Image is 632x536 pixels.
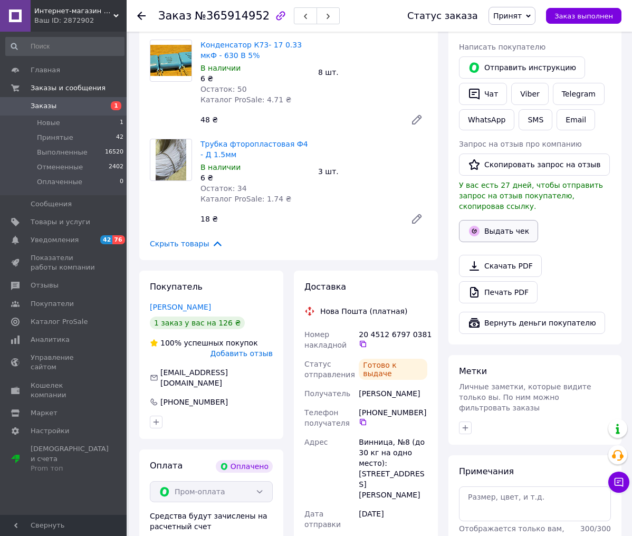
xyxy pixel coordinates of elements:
[31,101,56,111] span: Заказы
[210,349,273,358] span: Добавить отзыв
[304,389,350,398] span: Получатель
[359,359,427,380] div: Готово к выдаче
[31,444,109,473] span: [DEMOGRAPHIC_DATA] и счета
[200,73,310,84] div: 6 ₴
[459,366,487,376] span: Метки
[196,212,402,226] div: 18 ₴
[459,312,605,334] button: Вернуть деньги покупателю
[156,139,187,180] img: Трубка фторопластовая Ф4 - Д 1.5мм
[109,162,123,172] span: 2402
[31,299,74,309] span: Покупатели
[37,148,88,157] span: Выполненные
[31,464,109,473] div: Prom топ
[554,12,613,20] span: Заказ выполнен
[150,461,183,471] span: Оплата
[406,109,427,130] a: Редактировать
[200,140,308,159] a: Трубка фторопластовая Ф4 - Д 1.5мм
[459,140,582,148] span: Запрос на отзыв про компанию
[357,384,429,403] div: [PERSON_NAME]
[112,235,125,244] span: 76
[34,6,113,16] span: Интернет-магазин "Stereopulse"
[31,65,60,75] span: Главная
[580,524,611,533] span: 300 / 300
[200,85,247,93] span: Остаток: 50
[31,217,90,227] span: Товары и услуги
[459,220,538,242] button: Выдать чек
[200,95,291,104] span: Каталог ProSale: 4.71 ₴
[459,281,538,303] a: Печать PDF
[304,438,328,446] span: Адрес
[511,83,548,105] a: Viber
[459,43,545,51] span: Написать покупателю
[357,433,429,504] div: Винница, №8 (до 30 кг на одно место): [STREET_ADDRESS][PERSON_NAME]
[31,426,69,436] span: Настройки
[195,9,270,22] span: №365914952
[160,368,228,387] span: [EMAIL_ADDRESS][DOMAIN_NAME]
[200,173,310,183] div: 6 ₴
[150,45,191,76] img: Конденсатор К73- 17 0.33 мкФ - 630 В 5%
[31,235,79,245] span: Уведомления
[116,133,123,142] span: 42
[31,83,106,93] span: Заказы и сообщения
[359,329,427,348] div: 20 4512 6797 0381
[359,407,427,426] div: [PHONE_NUMBER]
[200,163,241,171] span: В наличии
[159,397,229,407] div: [PHONE_NUMBER]
[304,408,350,427] span: Телефон получателя
[406,208,427,229] a: Редактировать
[459,154,610,176] button: Скопировать запрос на отзыв
[31,353,98,372] span: Управление сайтом
[37,162,83,172] span: Отмененные
[200,41,302,60] a: Конденсатор К73- 17 0.33 мкФ - 630 В 5%
[407,11,478,21] div: Статус заказа
[100,235,112,244] span: 42
[357,504,429,534] div: [DATE]
[200,184,247,193] span: Остаток: 34
[459,382,591,412] span: Личные заметки, которые видите только вы. По ним можно фильтровать заказы
[304,360,355,379] span: Статус отправления
[459,181,603,210] span: У вас есть 27 дней, чтобы отправить запрос на отзыв покупателю, скопировав ссылку.
[304,282,346,292] span: Доставка
[314,164,432,179] div: 3 шт.
[31,317,88,327] span: Каталог ProSale
[459,83,507,105] button: Чат
[318,306,410,317] div: Нова Пошта (платная)
[31,281,59,290] span: Отзывы
[31,408,58,418] span: Маркет
[105,148,123,157] span: 16520
[314,65,432,80] div: 8 шт.
[31,381,98,400] span: Кошелек компании
[196,112,402,127] div: 48 ₴
[158,9,191,22] span: Заказ
[150,303,211,311] a: [PERSON_NAME]
[111,101,121,110] span: 1
[150,317,245,329] div: 1 заказ у вас на 126 ₴
[31,199,72,209] span: Сообщения
[150,282,203,292] span: Покупатель
[5,37,125,56] input: Поиск
[459,255,542,277] a: Скачать PDF
[37,118,60,128] span: Новые
[150,338,258,348] div: успешных покупок
[200,64,241,72] span: В наличии
[160,339,181,347] span: 100%
[493,12,522,20] span: Принят
[459,109,514,130] a: WhatsApp
[546,8,621,24] button: Заказ выполнен
[200,195,291,203] span: Каталог ProSale: 1.74 ₴
[557,109,595,130] button: Email
[34,16,127,25] div: Ваш ID: 2872902
[304,510,341,529] span: Дата отправки
[120,118,123,128] span: 1
[137,11,146,21] div: Вернуться назад
[459,466,514,476] span: Примечания
[31,335,70,344] span: Аналитика
[150,238,223,250] span: Скрыть товары
[37,177,82,187] span: Оплаченные
[216,460,273,473] div: Оплачено
[31,253,98,272] span: Показатели работы компании
[519,109,552,130] button: SMS
[459,56,585,79] button: Отправить инструкцию
[304,330,347,349] span: Номер накладной
[120,177,123,187] span: 0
